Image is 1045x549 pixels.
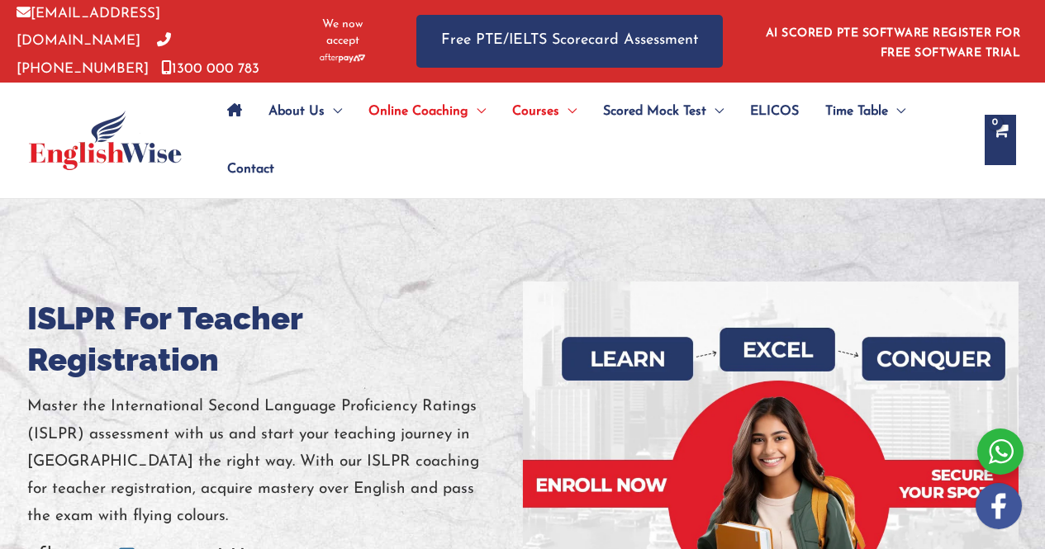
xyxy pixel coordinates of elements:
nav: Site Navigation: Main Menu [214,83,968,198]
a: 1300 000 783 [161,62,259,76]
a: Free PTE/IELTS Scorecard Assessment [416,15,723,67]
span: ELICOS [750,83,799,140]
a: Contact [214,140,274,198]
span: Online Coaching [368,83,468,140]
h1: ISLPR For Teacher Registration [27,298,523,381]
aside: Header Widget 1 [756,14,1028,68]
img: Afterpay-Logo [320,54,365,63]
img: white-facebook.png [976,483,1022,529]
span: Menu Toggle [325,83,342,140]
span: We now accept [310,17,375,50]
a: [PHONE_NUMBER] [17,34,171,75]
a: Scored Mock TestMenu Toggle [590,83,737,140]
img: cropped-ew-logo [29,111,182,170]
span: Menu Toggle [468,83,486,140]
a: Time TableMenu Toggle [812,83,919,140]
span: Menu Toggle [706,83,724,140]
span: Courses [512,83,559,140]
a: About UsMenu Toggle [255,83,355,140]
p: Master the International Second Language Proficiency Ratings (ISLPR) assessment with us and start... [27,393,523,530]
span: Time Table [825,83,888,140]
span: Contact [227,140,274,198]
span: Menu Toggle [559,83,577,140]
a: View Shopping Cart, empty [985,115,1016,165]
a: ELICOS [737,83,812,140]
a: AI SCORED PTE SOFTWARE REGISTER FOR FREE SOFTWARE TRIAL [766,27,1021,59]
a: CoursesMenu Toggle [499,83,590,140]
span: Scored Mock Test [603,83,706,140]
span: About Us [268,83,325,140]
a: Online CoachingMenu Toggle [355,83,499,140]
span: Menu Toggle [888,83,905,140]
a: [EMAIL_ADDRESS][DOMAIN_NAME] [17,7,160,48]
